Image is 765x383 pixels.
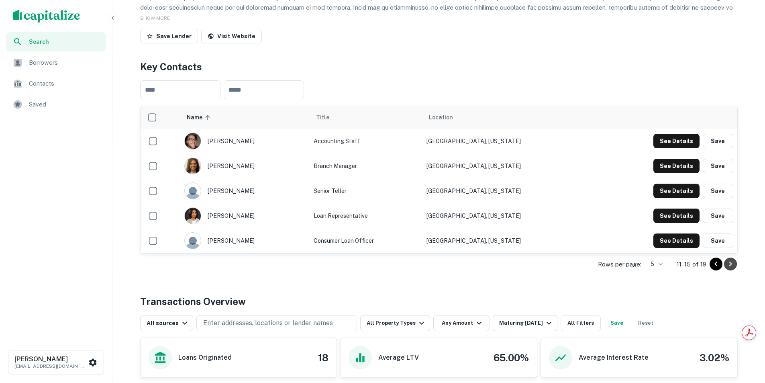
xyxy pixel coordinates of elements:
[318,350,328,365] h4: 18
[29,37,101,46] span: Search
[8,350,104,375] button: [PERSON_NAME][EMAIL_ADDRESS][DOMAIN_NAME]
[494,350,529,365] h4: 65.00%
[310,106,422,129] th: Title
[433,315,490,331] button: Any Amount
[201,29,262,43] a: Visit Website
[633,315,659,331] button: Reset
[561,315,601,331] button: All Filters
[141,106,737,253] div: scrollable content
[185,208,201,224] img: 1677529346452
[6,32,106,51] a: Search
[422,106,592,129] th: Location
[29,79,101,88] span: Contacts
[724,258,737,270] button: Go to next page
[703,134,733,148] button: Save
[429,113,453,122] span: Location
[140,29,198,43] button: Save Lender
[653,233,700,248] button: See Details
[422,178,592,203] td: [GEOGRAPHIC_DATA], [US_STATE]
[29,58,101,68] span: Borrowers
[360,315,430,331] button: All Property Types
[579,353,649,363] h6: Average Interest Rate
[196,315,357,331] button: Enter addresses, locations or lender names
[703,233,733,248] button: Save
[184,207,306,224] div: [PERSON_NAME]
[422,129,592,154] td: [GEOGRAPHIC_DATA], [US_STATE]
[29,100,101,109] span: Saved
[703,184,733,198] button: Save
[185,133,201,149] img: 1698148378676
[710,258,722,270] button: Go to previous page
[677,260,706,269] p: 11–15 of 19
[14,356,87,363] h6: [PERSON_NAME]
[184,232,306,249] div: [PERSON_NAME]
[184,182,306,199] div: [PERSON_NAME]
[140,15,170,21] span: SHOW MORE
[316,113,340,122] span: Title
[422,228,592,253] td: [GEOGRAPHIC_DATA], [US_STATE]
[725,319,765,357] iframe: Chat Widget
[598,260,641,269] p: Rows per page:
[653,134,700,148] button: See Details
[184,133,306,150] div: [PERSON_NAME]
[703,209,733,223] button: Save
[310,178,422,203] td: Senior teller
[493,315,557,331] button: Maturing [DATE]
[378,353,419,363] h6: Average LTV
[6,95,106,114] a: Saved
[310,203,422,228] td: Loan Representative
[185,183,201,199] img: 9c8pery4andzj6ohjkjp54ma2
[147,318,190,328] div: All sources
[310,154,422,178] td: Branch Manager
[180,106,310,129] th: Name
[203,318,333,328] p: Enter addresses, locations or lender names
[604,315,630,331] button: Save your search to get updates of matches that match your search criteria.
[6,74,106,93] a: Contacts
[422,203,592,228] td: [GEOGRAPHIC_DATA], [US_STATE]
[653,209,700,223] button: See Details
[14,363,87,370] p: [EMAIL_ADDRESS][DOMAIN_NAME]
[6,53,106,72] a: Borrowers
[178,353,232,363] h6: Loans Originated
[653,159,700,173] button: See Details
[310,129,422,154] td: Accounting Staff
[703,159,733,173] button: Save
[700,350,729,365] h4: 3.02%
[13,10,80,23] img: capitalize-logo.png
[422,154,592,178] td: [GEOGRAPHIC_DATA], [US_STATE]
[184,158,306,174] div: [PERSON_NAME]
[645,258,664,270] div: 5
[310,228,422,253] td: Consumer Loan Officer
[185,158,201,174] img: 1715363650436
[653,184,700,198] button: See Details
[187,113,213,122] span: Name
[140,315,193,331] button: All sources
[140,59,738,74] h4: Key Contacts
[140,294,246,309] h4: Transactions Overview
[185,233,201,249] img: 9c8pery4andzj6ohjkjp54ma2
[499,318,554,328] div: Maturing [DATE]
